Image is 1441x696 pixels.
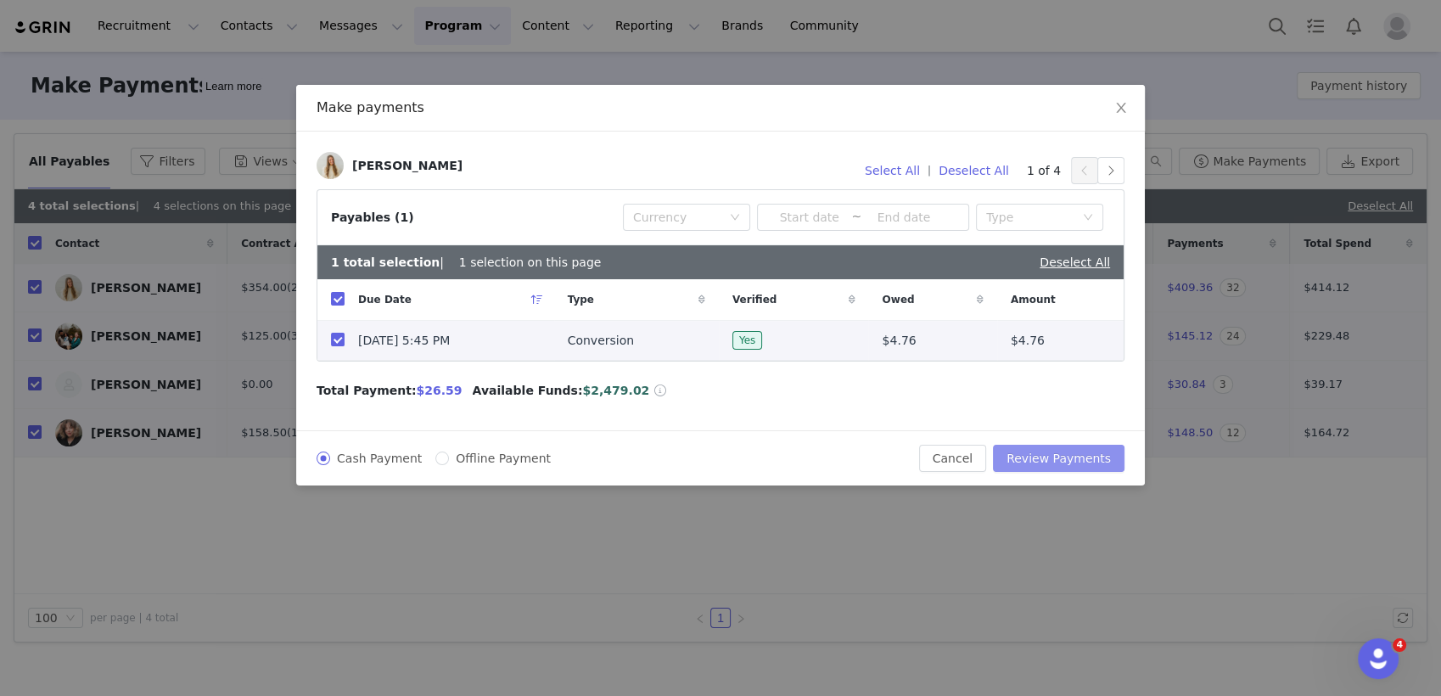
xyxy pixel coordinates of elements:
span: Type [568,292,594,307]
span: Cash Payment [330,452,429,465]
button: Review Payments [993,445,1124,472]
span: Yes [732,331,762,350]
div: [PERSON_NAME] [352,159,463,172]
span: Verified [732,292,777,307]
span: Amount [1011,292,1056,307]
div: | 1 selection on this page [331,254,601,272]
span: 4 [1393,638,1406,652]
button: Select All [857,157,928,184]
span: | [928,163,931,178]
article: Payables [317,189,1124,362]
div: Payables (1) [331,209,414,227]
div: Currency [633,209,721,226]
span: Owed [882,292,914,307]
span: Offline Payment [449,452,558,465]
iframe: Intercom live chat [1358,638,1399,679]
span: [DATE] 5:45 PM [358,332,450,350]
button: Deselect All [931,157,1017,184]
div: Type [986,209,1074,226]
span: Due Date [358,292,412,307]
b: 1 total selection [331,255,440,269]
span: $2,479.02 [582,384,649,397]
input: Start date [767,208,851,227]
div: Make payments [317,98,1124,117]
img: 1777738b-4042-4122-ae11-3af9f566f1a5.jpg [317,152,344,179]
span: $26.59 [417,384,463,397]
a: Deselect All [1040,255,1110,269]
i: icon: down [1083,212,1093,224]
i: icon: close [1114,101,1128,115]
button: Cancel [919,445,986,472]
span: $4.76 [882,332,916,350]
a: [PERSON_NAME] [317,152,463,179]
span: Total Payment: [317,382,417,400]
span: Conversion [568,332,635,350]
div: 1 of 4 [1027,157,1124,184]
i: icon: down [730,212,740,224]
button: Close [1097,85,1145,132]
input: End date [861,208,945,227]
span: $4.76 [1011,332,1045,350]
span: Available Funds: [473,382,583,400]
